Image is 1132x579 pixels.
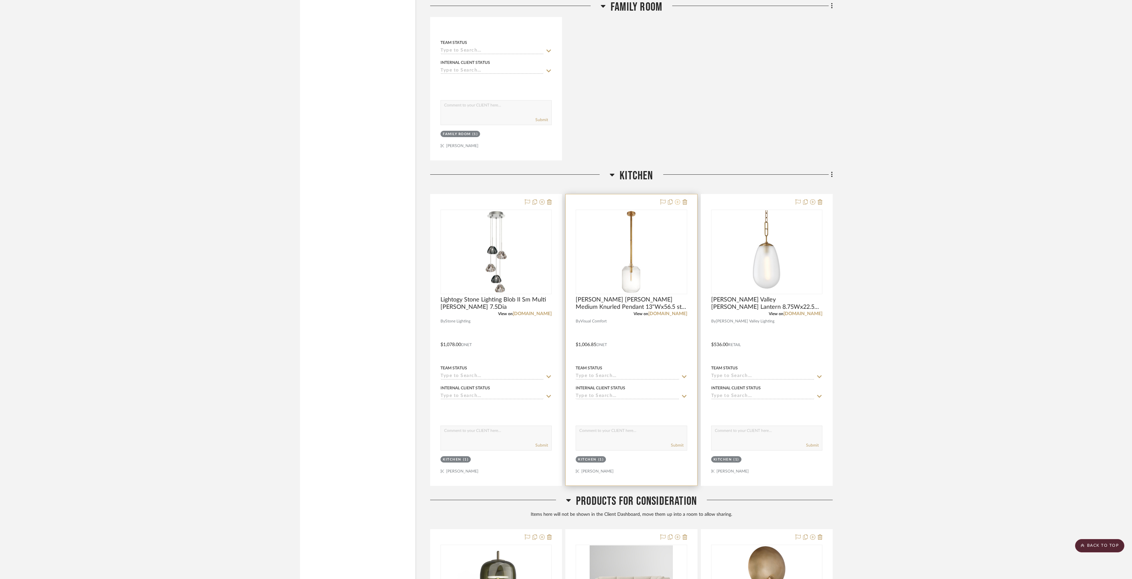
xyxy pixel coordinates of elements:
[711,365,738,371] div: Team Status
[440,365,467,371] div: Team Status
[733,457,739,462] div: (1)
[454,210,538,293] img: Lightogy Stone Lighting Blob II Sm Multi Lt Chand 7.5Dia
[440,373,544,380] input: Type to Search…
[430,511,833,518] div: Items here will not be shown in the Client Dashboard, move them up into a room to allow sharing.
[576,210,687,294] div: 0
[513,311,552,316] a: [DOMAIN_NAME]
[711,393,814,400] input: Type to Search…
[445,318,470,324] span: Stone Lighting
[711,318,716,324] span: By
[498,312,513,316] span: View on
[590,210,673,293] img: Ralph Lauren Barrett Medium Knurled Pendant 13"Wx56.5 std ht RL 5220NB-CG
[578,457,597,462] div: Kitchen
[769,312,783,316] span: View on
[711,373,814,380] input: Type to Search…
[576,373,679,380] input: Type to Search…
[783,311,822,316] a: [DOMAIN_NAME]
[443,457,461,462] div: Kitchen
[576,494,697,508] span: Products For Consideration
[598,457,604,462] div: (1)
[580,318,607,324] span: Visual Comfort
[440,40,467,46] div: Team Status
[806,442,819,448] button: Submit
[576,318,580,324] span: By
[440,393,544,400] input: Type to Search…
[711,296,822,311] span: [PERSON_NAME] Valley [PERSON_NAME] Lantern 8.75Wx22.5H #2109-AGB
[440,48,544,54] input: Type to Search…
[634,312,648,316] span: View on
[443,132,471,137] div: Family Room
[711,210,822,294] div: 0
[463,457,469,462] div: (1)
[576,393,679,400] input: Type to Search…
[535,117,548,123] button: Submit
[576,296,687,311] span: [PERSON_NAME] [PERSON_NAME] Medium Knurled Pendant 13"Wx56.5 std ht RL 5220NB-CG
[535,442,548,448] button: Submit
[576,365,602,371] div: Team Status
[440,385,490,391] div: Internal Client Status
[671,442,684,448] button: Submit
[711,385,761,391] div: Internal Client Status
[713,457,732,462] div: Kitchen
[440,318,445,324] span: By
[440,60,490,66] div: Internal Client Status
[725,210,808,293] img: Hudson Valley Bruckner Lantern 8.75Wx22.5H #2109-AGB
[1075,539,1124,552] scroll-to-top-button: BACK TO TOP
[620,169,653,183] span: Kitchen
[440,68,544,74] input: Type to Search…
[440,296,552,311] span: Lightogy Stone Lighting Blob II Sm Multi [PERSON_NAME] 7.5Dia
[716,318,774,324] span: [PERSON_NAME] Valley Lighting
[576,385,625,391] div: Internal Client Status
[472,132,478,137] div: (1)
[648,311,687,316] a: [DOMAIN_NAME]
